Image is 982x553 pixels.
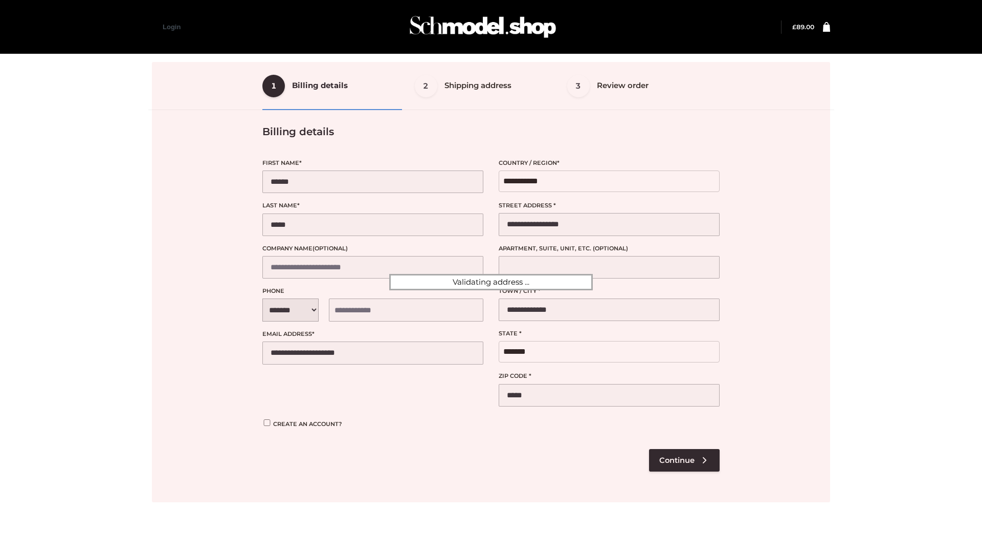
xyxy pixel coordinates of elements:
a: Login [163,23,181,31]
bdi: 89.00 [792,23,814,31]
span: £ [792,23,796,31]
img: Schmodel Admin 964 [406,7,560,47]
div: Validating address ... [389,274,593,290]
a: £89.00 [792,23,814,31]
